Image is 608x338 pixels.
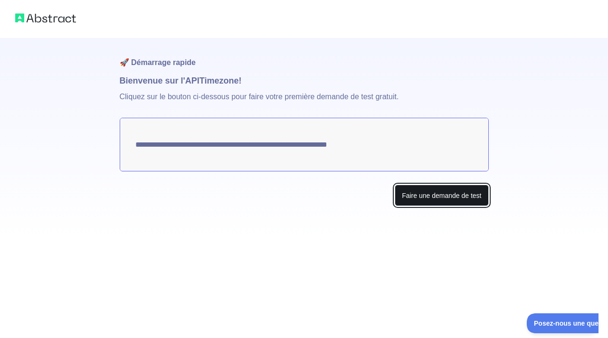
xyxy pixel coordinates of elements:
font: ! [239,76,242,85]
font: Bienvenue sur l'API [120,76,199,85]
font: Cliquez sur le bouton ci-dessous pour faire votre première demande de test gratuit. [120,93,399,101]
button: Faire une demande de test [395,185,488,206]
font: Faire une demande de test [402,192,481,199]
img: Logo abstrait [15,11,76,25]
font: 🚀 Démarrage rapide [120,58,196,66]
font: Posez-nous une question [7,6,88,14]
iframe: Basculer le support client [527,313,598,333]
font: Timezone [199,76,239,85]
